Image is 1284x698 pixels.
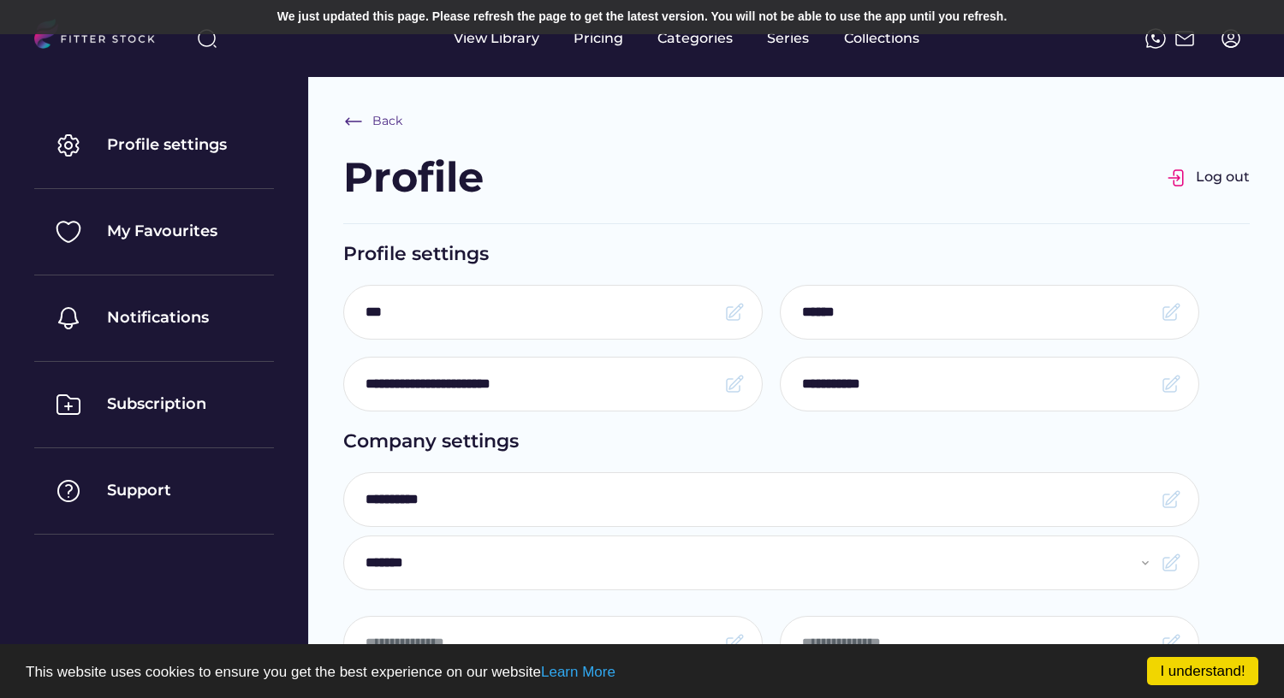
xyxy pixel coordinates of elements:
img: LOGO.svg [34,19,169,54]
div: Back [372,113,402,130]
div: Subscription [107,393,206,415]
div: Series [767,29,810,48]
img: Frame.svg [724,302,745,322]
img: Frame.svg [1161,553,1181,573]
div: View Library [454,29,539,48]
img: Frame.svg [724,374,745,394]
div: Profile settings [107,134,227,156]
div: Notifications [107,307,209,328]
div: Company settings [343,429,1250,455]
img: meteor-icons_whatsapp%20%281%29.svg [1145,28,1166,49]
div: Collections [844,29,919,48]
img: Frame.svg [1161,374,1181,394]
div: My Favourites [107,221,217,242]
img: Frame.svg [1161,633,1181,654]
p: This website uses cookies to ensure you get the best experience on our website [26,665,1258,679]
div: Log out [1196,168,1250,186]
img: Frame%2051.svg [1174,28,1195,49]
img: Group%201000002326.svg [1167,168,1187,188]
div: Categories [657,29,733,48]
img: profile-circle.svg [1221,28,1241,49]
div: Pricing [574,29,623,48]
img: Group%201000002325%20%282%29.svg [43,206,94,257]
a: I understand! [1147,657,1258,685]
img: Group%201000002325%20%284%29.svg [43,293,94,344]
img: Group%201000002325.svg [43,120,94,171]
img: search-normal%203.svg [197,28,217,49]
img: Frame.svg [724,633,745,654]
div: Profile [343,149,484,206]
img: Frame.svg [1161,489,1181,510]
div: Support [107,480,171,501]
img: Group%201000002325%20%286%29.svg [43,379,94,430]
a: Learn More [541,664,615,680]
img: Group%201000002325%20%287%29.svg [43,465,94,517]
img: Frame.svg [1161,302,1181,322]
img: Frame%20%286%29.svg [343,111,364,132]
iframe: chat widget [1212,630,1267,681]
div: Profile settings [343,241,1250,268]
